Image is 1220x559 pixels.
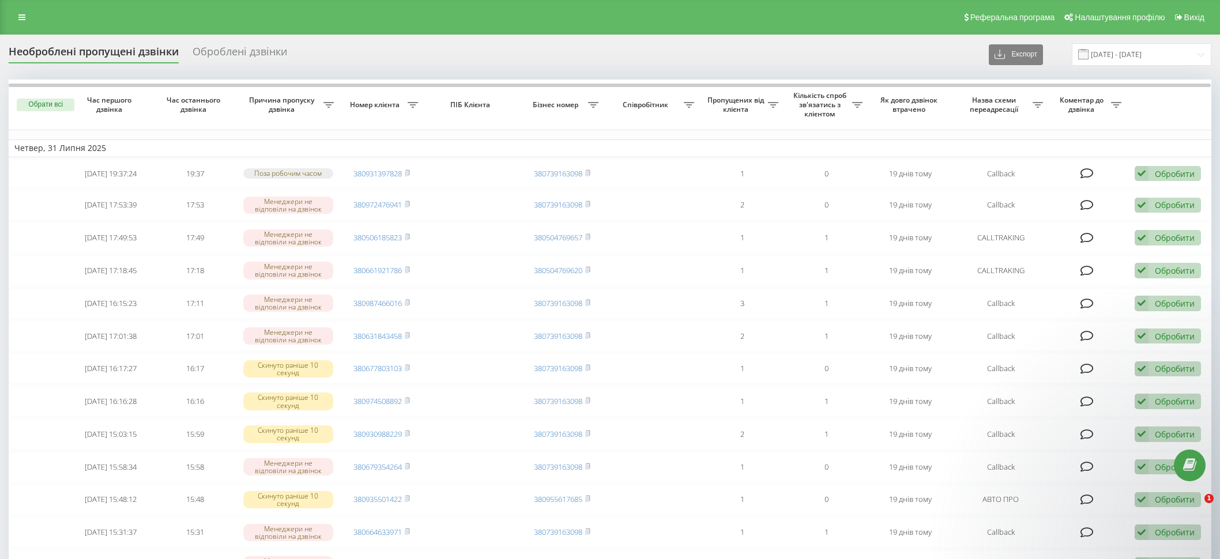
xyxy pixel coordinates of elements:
[153,452,237,482] td: 15:58
[534,298,582,308] a: 380739163098
[868,160,952,188] td: 19 днів тому
[534,199,582,210] a: 380739163098
[952,321,1049,352] td: Callback
[243,491,334,508] div: Скинуто раніше 10 секунд
[78,96,144,114] span: Час першого дзвінка
[353,265,402,275] a: 380661921786
[243,327,334,345] div: Менеджери не відповіли на дзвінок
[1155,331,1195,342] div: Обробити
[353,168,402,179] a: 380931397828
[1055,96,1111,114] span: Коментар до дзвінка
[952,419,1049,450] td: Callback
[69,255,153,286] td: [DATE] 17:18:45
[952,386,1049,417] td: Callback
[353,298,402,308] a: 380987466016
[958,96,1033,114] span: Назва схеми переадресації
[784,517,868,547] td: 1
[353,232,402,243] a: 380506185823
[153,255,237,286] td: 17:18
[534,527,582,537] a: 380739163098
[153,190,237,221] td: 17:53
[534,363,582,373] a: 380739163098
[952,288,1049,319] td: Callback
[534,462,582,472] a: 380739163098
[526,100,588,109] span: Бізнес номер
[700,386,784,417] td: 1
[69,386,153,417] td: [DATE] 16:16:28
[868,452,952,482] td: 19 днів тому
[69,353,153,384] td: [DATE] 16:17:27
[1155,168,1195,179] div: Обробити
[952,485,1049,515] td: АВТО ПРО
[69,288,153,319] td: [DATE] 16:15:23
[353,429,402,439] a: 380930988229
[952,160,1049,188] td: Callback
[970,13,1055,22] span: Реферальна програма
[989,44,1043,65] button: Експорт
[243,168,334,178] div: Поза робочим часом
[193,46,287,63] div: Оброблені дзвінки
[1155,232,1195,243] div: Обробити
[353,363,402,373] a: 380677803103
[69,222,153,253] td: [DATE] 17:49:53
[868,485,952,515] td: 19 днів тому
[1155,527,1195,538] div: Обробити
[153,321,237,352] td: 17:01
[153,517,237,547] td: 15:31
[952,255,1049,286] td: CALLTRAKING
[952,517,1049,547] td: Callback
[534,494,582,504] a: 380955617685
[700,190,784,221] td: 2
[1184,13,1204,22] span: Вихід
[243,229,334,247] div: Менеджери не відповіли на дзвінок
[700,353,784,384] td: 1
[1155,396,1195,407] div: Обробити
[534,429,582,439] a: 380739163098
[784,419,868,450] td: 1
[243,96,323,114] span: Причина пропуску дзвінка
[700,288,784,319] td: 3
[790,91,852,118] span: Кількість спроб зв'язатись з клієнтом
[952,190,1049,221] td: Callback
[784,452,868,482] td: 0
[868,419,952,450] td: 19 днів тому
[1204,494,1214,503] span: 1
[353,331,402,341] a: 380631843458
[153,353,237,384] td: 16:17
[153,419,237,450] td: 15:59
[952,353,1049,384] td: Callback
[706,96,768,114] span: Пропущених від клієнта
[878,96,943,114] span: Як довго дзвінок втрачено
[69,485,153,515] td: [DATE] 15:48:12
[952,222,1049,253] td: CALLTRAKING
[1075,13,1165,22] span: Налаштування профілю
[1155,363,1195,374] div: Обробити
[700,517,784,547] td: 1
[153,222,237,253] td: 17:49
[69,419,153,450] td: [DATE] 15:03:15
[868,222,952,253] td: 19 днів тому
[1155,265,1195,276] div: Обробити
[153,386,237,417] td: 16:16
[784,485,868,515] td: 0
[153,160,237,188] td: 19:37
[700,255,784,286] td: 1
[17,99,74,111] button: Обрати всі
[243,262,334,279] div: Менеджери не відповіли на дзвінок
[353,527,402,537] a: 380664633971
[784,386,868,417] td: 1
[9,139,1211,157] td: Четвер, 31 Липня 2025
[163,96,228,114] span: Час останнього дзвінка
[353,494,402,504] a: 380935501422
[700,485,784,515] td: 1
[353,396,402,406] a: 380974508892
[243,425,334,443] div: Скинуто раніше 10 секунд
[345,100,408,109] span: Номер клієнта
[868,321,952,352] td: 19 днів тому
[534,265,582,275] a: 380504769620
[243,360,334,377] div: Скинуто раніше 10 секунд
[868,190,952,221] td: 19 днів тому
[243,392,334,410] div: Скинуто раніше 10 секунд
[784,222,868,253] td: 1
[700,160,784,188] td: 1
